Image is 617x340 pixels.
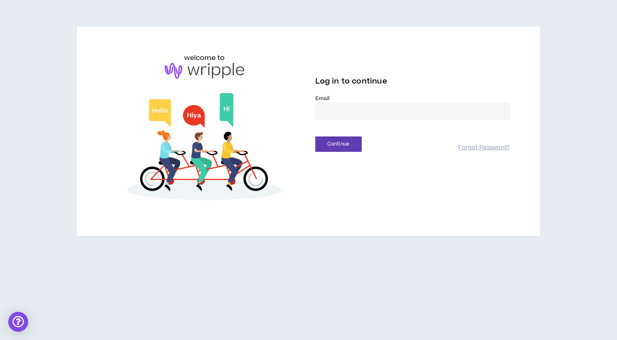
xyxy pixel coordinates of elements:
[315,95,510,102] label: Email
[184,53,225,63] h6: welcome to
[8,312,28,332] div: Open Intercom Messenger
[315,136,362,152] button: Continue
[107,87,302,210] img: Welcome to Wripple
[458,144,510,152] a: Forgot Password?
[315,76,387,86] span: Log in to continue
[165,63,244,79] img: logo-brand.png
